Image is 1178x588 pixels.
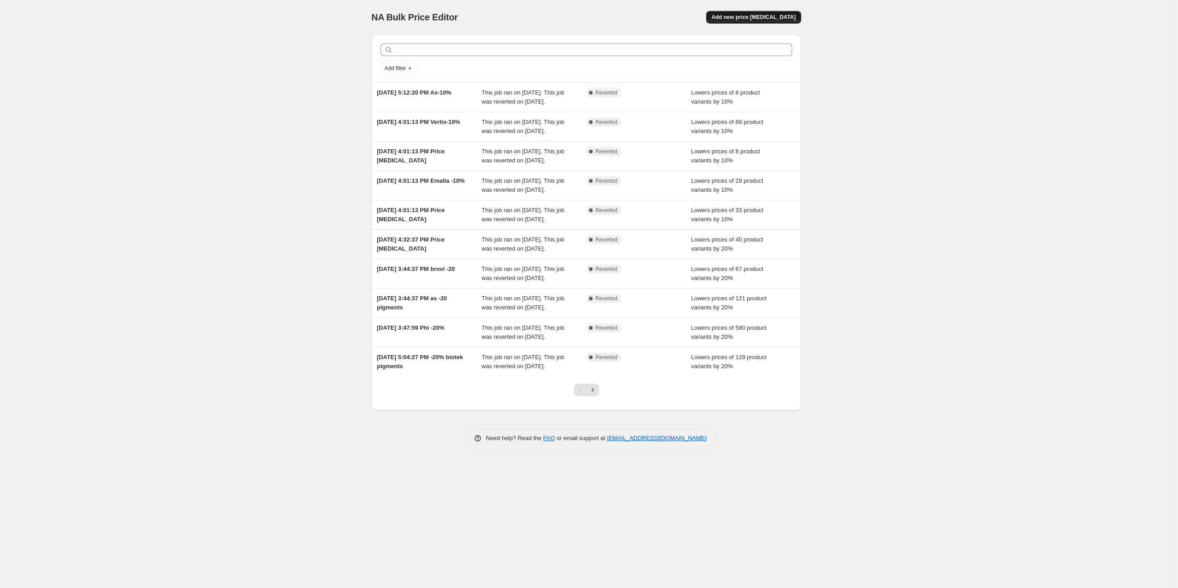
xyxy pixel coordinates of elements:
[595,295,617,302] span: Reverted
[377,295,447,311] span: [DATE] 3:44:37 PM as -20 pigments
[482,119,565,134] span: This job ran on [DATE]. This job was reverted on [DATE].
[706,11,801,24] button: Add new price [MEDICAL_DATA]
[691,266,764,281] span: Lowers prices of 67 product variants by 20%
[482,148,565,164] span: This job ran on [DATE]. This job was reverted on [DATE].
[595,207,617,214] span: Reverted
[691,236,764,252] span: Lowers prices of 45 product variants by 20%
[691,295,767,311] span: Lowers prices of 121 product variants by 20%
[377,89,451,96] span: [DATE] 5:12:20 PM As-10%
[385,65,406,72] span: Add filter
[595,236,617,243] span: Reverted
[482,207,565,223] span: This job ran on [DATE]. This job was reverted on [DATE].
[586,384,599,396] button: Next
[377,119,460,125] span: [DATE] 4:01:13 PM Vertix-10%
[482,236,565,252] span: This job ran on [DATE]. This job was reverted on [DATE].
[377,177,465,184] span: [DATE] 4:01:13 PM Emalla -10%
[691,89,760,105] span: Lowers prices of 8 product variants by 10%
[574,384,599,396] nav: Pagination
[595,354,617,361] span: Reverted
[377,207,445,223] span: [DATE] 4:01:13 PM Price [MEDICAL_DATA]
[482,177,565,193] span: This job ran on [DATE]. This job was reverted on [DATE].
[691,148,760,164] span: Lowers prices of 8 product variants by 10%
[486,435,543,441] span: Need help? Read the
[377,324,444,331] span: [DATE] 3:47:59 Phi -20%
[482,295,565,311] span: This job ran on [DATE]. This job was reverted on [DATE].
[595,266,617,273] span: Reverted
[377,236,445,252] span: [DATE] 4:32:37 PM Price [MEDICAL_DATA]
[595,177,617,185] span: Reverted
[555,435,607,441] span: or email support at
[482,266,565,281] span: This job ran on [DATE]. This job was reverted on [DATE].
[377,354,463,370] span: [DATE] 5:04:27 PM -20% biotek pigments
[380,63,417,74] button: Add filter
[595,148,617,155] span: Reverted
[691,177,764,193] span: Lowers prices of 29 product variants by 10%
[595,324,617,332] span: Reverted
[482,354,565,370] span: This job ran on [DATE]. This job was reverted on [DATE].
[691,324,767,340] span: Lowers prices of 580 product variants by 20%
[712,14,796,21] span: Add new price [MEDICAL_DATA]
[482,324,565,340] span: This job ran on [DATE]. This job was reverted on [DATE].
[482,89,565,105] span: This job ran on [DATE]. This job was reverted on [DATE].
[595,119,617,126] span: Reverted
[371,12,458,22] span: NA Bulk Price Editor
[543,435,555,441] a: FAQ
[691,119,764,134] span: Lowers prices of 89 product variants by 10%
[691,207,764,223] span: Lowers prices of 33 product variants by 10%
[377,266,455,272] span: [DATE] 3:44:37 PM brovi -20
[377,148,445,164] span: [DATE] 4:01:13 PM Price [MEDICAL_DATA]
[691,354,767,370] span: Lowers prices of 129 product variants by 20%
[595,89,617,96] span: Reverted
[607,435,707,441] a: [EMAIL_ADDRESS][DOMAIN_NAME]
